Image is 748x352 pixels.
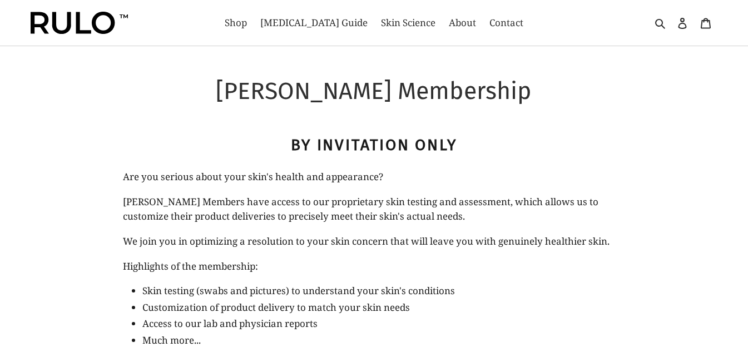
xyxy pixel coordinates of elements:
a: About [443,14,482,32]
span: Contact [489,16,523,29]
h1: [PERSON_NAME] Membership [123,77,625,106]
span: Skin Science [381,16,435,29]
span: Shop [225,16,247,29]
img: Rulo™ Skin [31,12,128,34]
a: Skin Science [375,14,441,32]
p: We join you in optimizing a resolution to your skin concern that will leave you with genuinely he... [123,234,625,249]
span: [MEDICAL_DATA] Guide [260,16,368,29]
span: About [449,16,476,29]
p: Are you serious about your skin's health and appearance? [123,170,625,184]
a: Shop [219,14,252,32]
p: Highlights of the membership: [123,259,625,274]
li: Access to our lab and physician reports [142,316,625,331]
li: Much more... [142,333,625,348]
a: [MEDICAL_DATA] Guide [255,14,373,32]
h2: By Invitation Only [123,136,625,155]
p: [PERSON_NAME] Members have access to our proprietary skin testing and assessment, which allows us... [123,195,625,223]
li: Skin testing (swabs and pictures) to understand your skin's conditions [142,284,625,298]
a: Contact [484,14,529,32]
li: Customization of product delivery to match your skin needs [142,300,625,315]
